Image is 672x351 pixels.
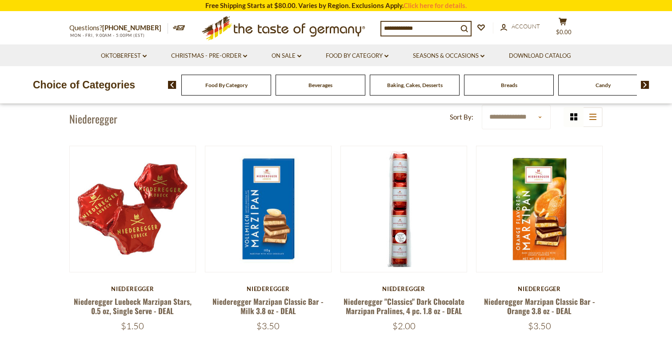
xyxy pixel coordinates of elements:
[69,33,145,38] span: MON - FRI, 9:00AM - 5:00PM (EST)
[484,296,595,316] a: Niederegger Marzipan Classic Bar - Orange 3.8 oz - DEAL
[121,320,144,331] span: $1.50
[500,22,540,32] a: Account
[256,320,280,331] span: $3.50
[344,296,464,316] a: Niederegger "Classics" Dark Chocolate Marzipan Pralines, 4 pc. 1.8 oz - DEAL
[596,82,611,88] a: Candy
[450,112,473,123] label: Sort By:
[528,320,551,331] span: $3.50
[69,285,196,292] div: Niederegger
[326,51,388,61] a: Food By Category
[404,1,467,9] a: Click here for details.
[413,51,484,61] a: Seasons & Occasions
[205,82,248,88] a: Food By Category
[69,112,117,125] h1: Niederegger
[641,81,649,89] img: next arrow
[509,51,571,61] a: Download Catalog
[341,146,467,272] img: Niederegger "Classics" Dark Chocolate Marzipan Pralines, 4 pc. 1.8 oz - DEAL
[549,17,576,40] button: $0.00
[212,296,324,316] a: Niederegger Marzipan Classic Bar - Milk 3.8 oz - DEAL
[102,24,161,32] a: [PHONE_NUMBER]
[168,81,176,89] img: previous arrow
[512,23,540,30] span: Account
[272,51,301,61] a: On Sale
[101,51,147,61] a: Oktoberfest
[556,28,572,36] span: $0.00
[501,82,517,88] a: Breads
[69,22,168,34] p: Questions?
[308,82,332,88] a: Beverages
[392,320,416,331] span: $2.00
[476,285,603,292] div: Niederegger
[171,51,247,61] a: Christmas - PRE-ORDER
[70,146,196,272] img: Niederegger Luebeck Marzipan Stars, 0.5 oz, Single Serve - DEAL
[476,146,602,272] img: Niederegger Marzipan Classic Bar Orange
[205,285,332,292] div: Niederegger
[205,146,331,272] img: Niederegger Marzipan Classic Bar - Milk 3.8 oz - DEAL
[74,296,192,316] a: Niederegger Luebeck Marzipan Stars, 0.5 oz, Single Serve - DEAL
[340,285,467,292] div: Niederegger
[387,82,443,88] a: Baking, Cakes, Desserts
